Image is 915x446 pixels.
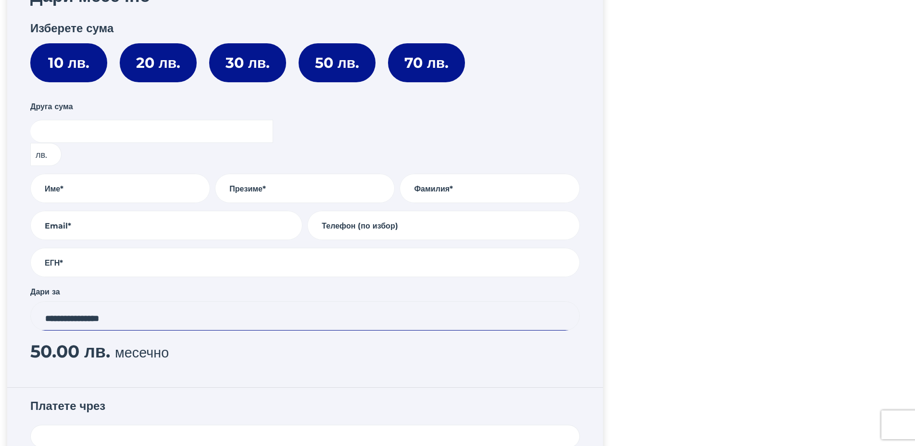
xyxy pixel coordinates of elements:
label: Дари за [30,286,60,297]
label: 30 лв. [209,43,286,82]
h3: Изберете сума [30,22,580,36]
h3: Платете чрез [30,399,580,417]
label: 50 лв. [299,43,376,82]
span: лв. [84,341,110,362]
label: 70 лв. [388,43,465,82]
iframe: Secure card payment input frame [45,432,565,441]
span: 50.00 [30,341,79,362]
label: 20 лв. [120,43,197,82]
span: лв. [30,143,62,166]
label: Друга сума [30,101,73,114]
label: 10 лв. [30,43,107,82]
span: месечно [115,344,169,361]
